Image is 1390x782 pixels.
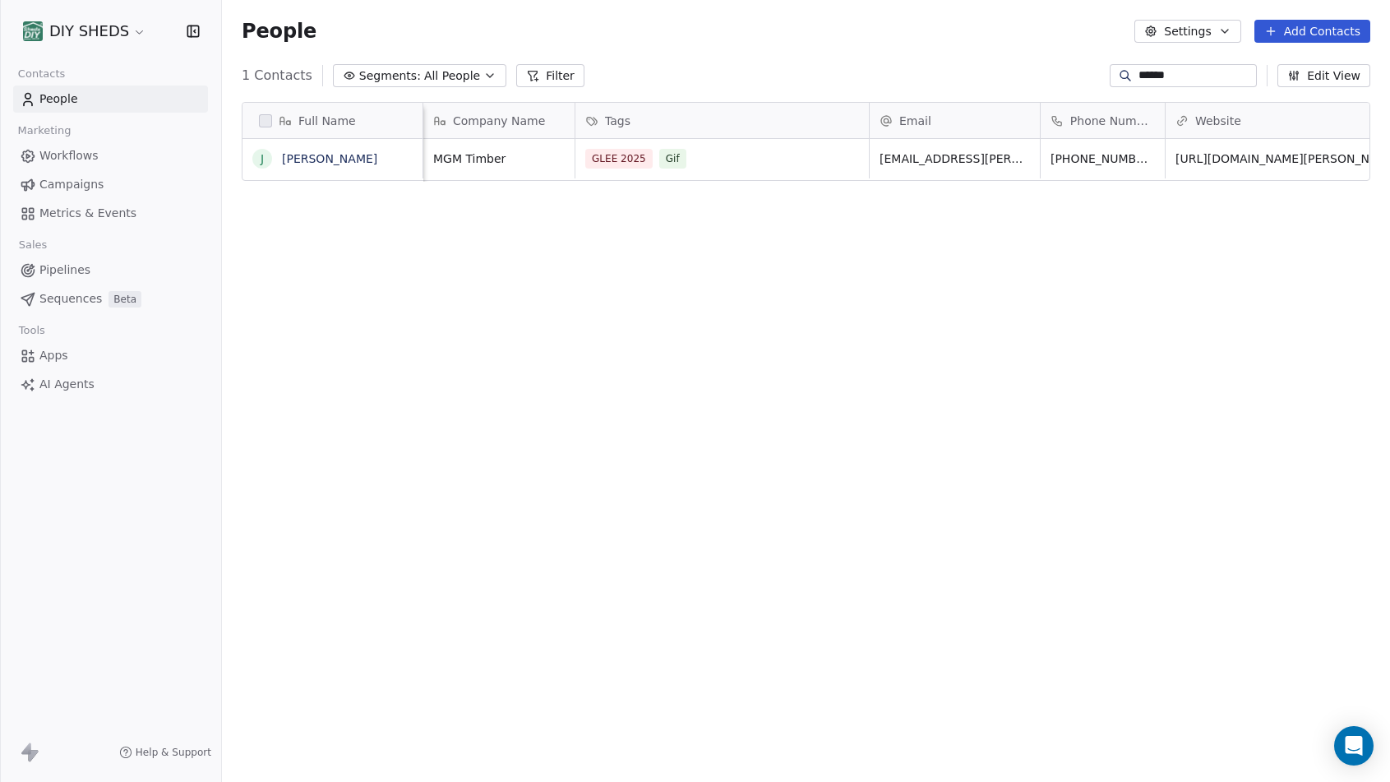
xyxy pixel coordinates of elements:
[39,376,95,393] span: AI Agents
[453,113,545,129] span: Company Name
[13,171,208,198] a: Campaigns
[12,318,52,343] span: Tools
[13,142,208,169] a: Workflows
[1051,150,1155,167] span: [PHONE_NUMBER]
[298,113,356,129] span: Full Name
[880,150,1030,167] span: [EMAIL_ADDRESS][PERSON_NAME][DOMAIN_NAME]
[585,149,653,169] span: GLEE 2025
[516,64,584,87] button: Filter
[12,233,54,257] span: Sales
[424,67,480,85] span: All People
[1041,103,1165,138] div: Phone Number
[13,200,208,227] a: Metrics & Events
[659,149,686,169] span: Gif
[1334,726,1374,766] div: Open Intercom Messenger
[242,66,312,86] span: 1 Contacts
[242,103,423,138] div: Full Name
[13,342,208,369] a: Apps
[49,21,129,42] span: DIY SHEDS
[39,147,99,164] span: Workflows
[359,67,421,85] span: Segments:
[39,261,90,279] span: Pipelines
[13,257,208,284] a: Pipelines
[20,17,150,45] button: DIY SHEDS
[261,150,264,168] div: J
[870,103,1040,138] div: Email
[282,152,377,165] a: [PERSON_NAME]
[1254,20,1370,43] button: Add Contacts
[1070,113,1155,129] span: Phone Number
[13,86,208,113] a: People
[39,176,104,193] span: Campaigns
[433,150,565,167] span: MGM Timber
[39,347,68,364] span: Apps
[11,118,78,143] span: Marketing
[13,371,208,398] a: AI Agents
[1134,20,1240,43] button: Settings
[242,19,316,44] span: People
[39,205,136,222] span: Metrics & Events
[575,103,869,138] div: Tags
[242,139,423,752] div: grid
[39,90,78,108] span: People
[423,103,575,138] div: Company Name
[136,746,211,759] span: Help & Support
[11,62,72,86] span: Contacts
[23,21,43,41] img: shedsdiy.jpg
[899,113,931,129] span: Email
[39,290,102,308] span: Sequences
[1277,64,1370,87] button: Edit View
[119,746,211,759] a: Help & Support
[605,113,630,129] span: Tags
[109,291,141,308] span: Beta
[1195,113,1241,129] span: Website
[13,285,208,312] a: SequencesBeta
